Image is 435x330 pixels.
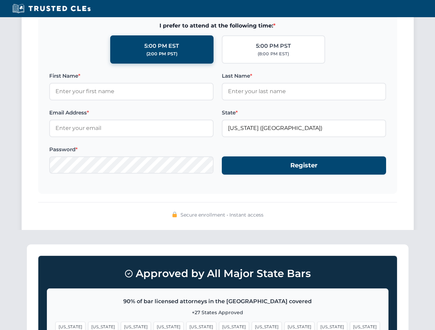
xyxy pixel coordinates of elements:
[144,42,179,51] div: 5:00 PM EST
[222,120,386,137] input: Florida (FL)
[172,212,177,217] img: 🔒
[258,51,289,57] div: (8:00 PM EST)
[47,264,389,283] h3: Approved by All Major State Bars
[222,109,386,117] label: State
[55,309,380,316] p: +27 States Approved
[49,72,214,80] label: First Name
[49,21,386,30] span: I prefer to attend at the following time:
[222,156,386,175] button: Register
[222,83,386,100] input: Enter your last name
[49,83,214,100] input: Enter your first name
[180,211,263,219] span: Secure enrollment • Instant access
[49,109,214,117] label: Email Address
[146,51,177,57] div: (2:00 PM PST)
[222,72,386,80] label: Last Name
[55,297,380,306] p: 90% of bar licensed attorneys in the [GEOGRAPHIC_DATA] covered
[10,3,93,14] img: Trusted CLEs
[256,42,291,51] div: 5:00 PM PST
[49,145,214,154] label: Password
[49,120,214,137] input: Enter your email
